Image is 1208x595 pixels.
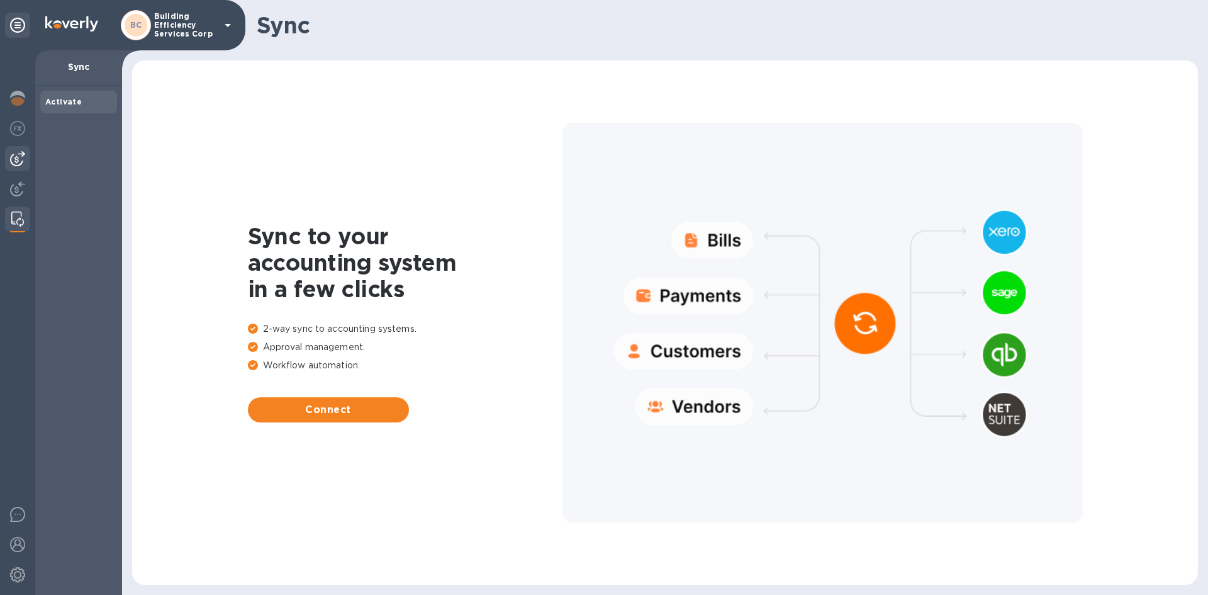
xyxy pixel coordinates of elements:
b: BC [130,20,142,30]
img: Foreign exchange [10,121,25,136]
h1: Sync [257,12,1188,38]
div: Unpin categories [5,13,30,38]
b: Activate [45,97,82,106]
p: Workflow automation. [248,359,562,372]
span: Connect [258,402,399,417]
img: Logo [45,16,98,31]
p: Approval management. [248,341,562,354]
p: 2-way sync to accounting systems. [248,322,562,336]
h1: Sync to your accounting system in a few clicks [248,223,562,302]
p: Building Efficiency Services Corp [154,12,217,38]
button: Connect [248,397,409,422]
p: Sync [45,60,112,73]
